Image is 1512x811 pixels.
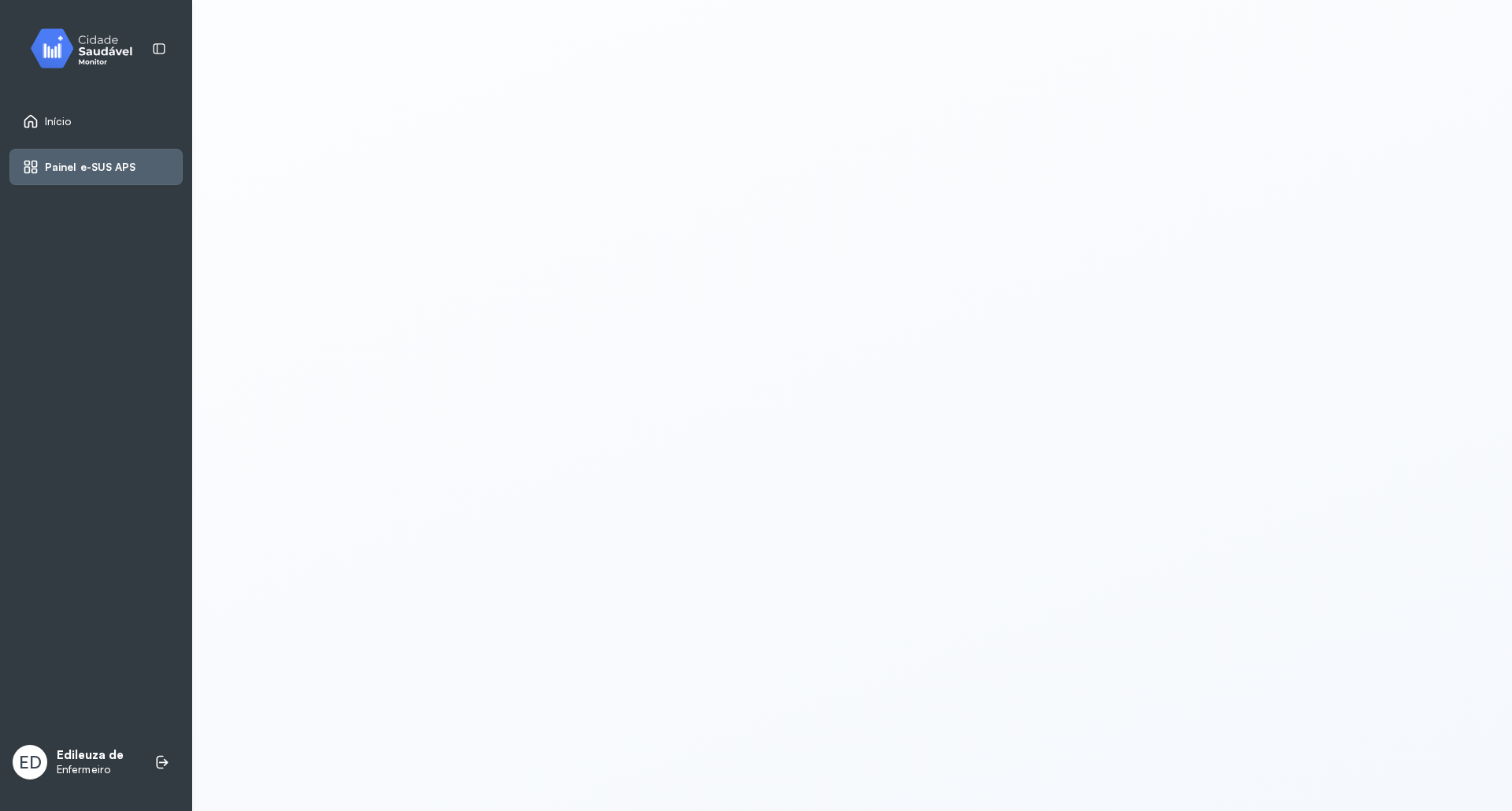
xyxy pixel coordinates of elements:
span: ED [19,752,42,772]
a: Painel e-SUS APS [23,159,169,175]
img: monitor.svg [17,25,158,72]
span: Início [45,115,72,128]
span: Painel e-SUS APS [45,161,136,174]
p: Enfermeiro [57,763,124,776]
a: Início [23,113,169,129]
p: Edileuza de [57,748,124,763]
